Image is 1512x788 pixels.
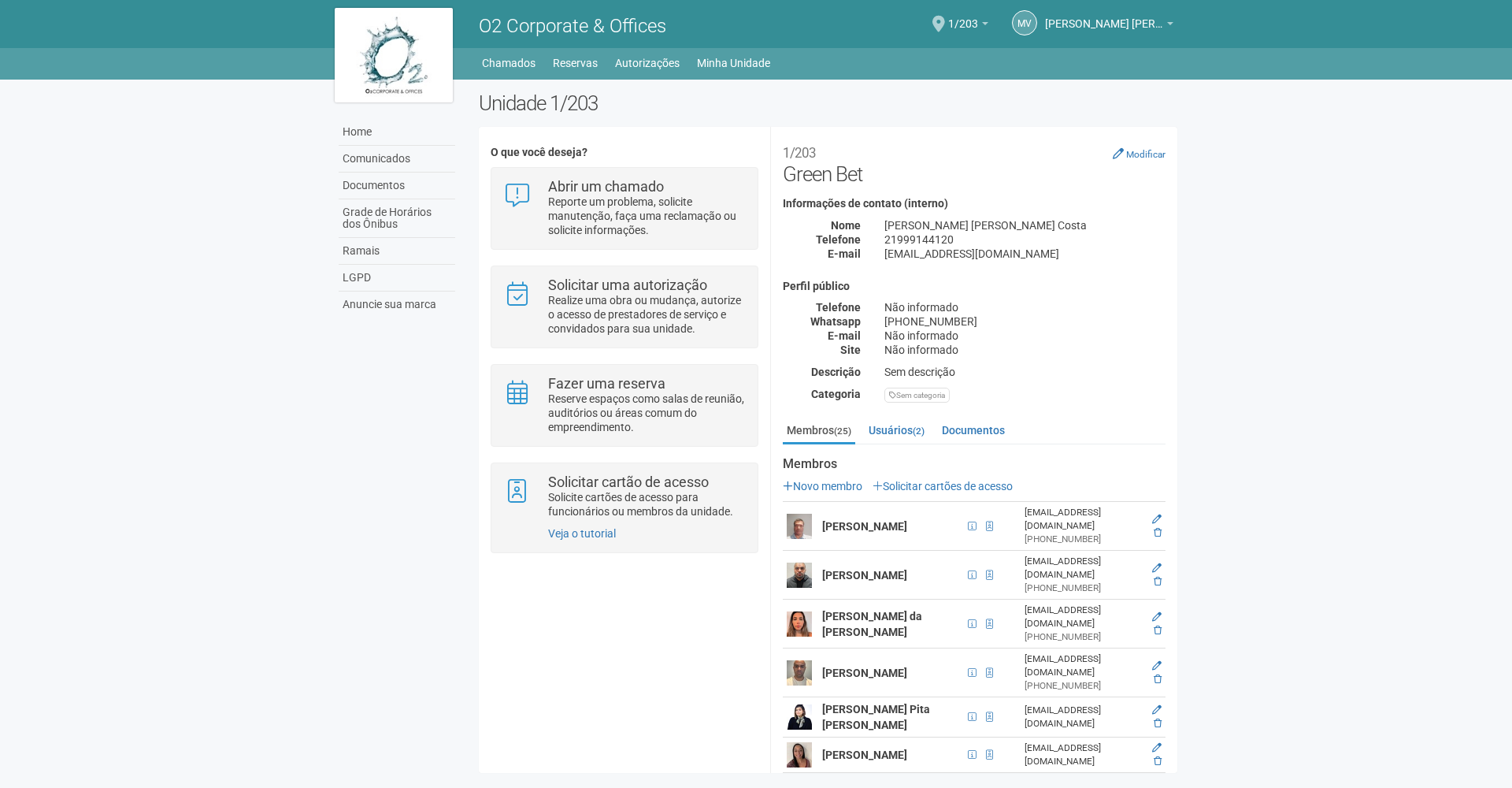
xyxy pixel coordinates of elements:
a: Excluir membro [1154,718,1162,729]
h4: Perfil público [783,281,1165,292]
a: Editar membro [1152,660,1162,671]
div: [EMAIL_ADDRESS][DOMAIN_NAME] [1025,555,1142,582]
strong: Site [840,344,861,356]
strong: [PERSON_NAME] [822,520,907,533]
a: Excluir membro [1154,576,1162,587]
a: Solicitar cartão de acesso Solicite cartões de acesso para funcionários ou membros da unidade. [503,475,745,519]
a: Solicitar uma autorização Realize uma obra ou mudança, autorize o acesso de prestadores de serviç... [503,278,745,336]
a: Excluir membro [1154,756,1162,767]
a: Abrir um chamado Reporte um problema, solicite manutenção, faça uma reclamação ou solicite inform... [503,180,745,237]
strong: Nome [831,219,861,232]
a: Ramais [339,238,455,265]
div: Não informado [873,300,1177,314]
a: [PERSON_NAME] [PERSON_NAME] [1045,20,1173,32]
img: user.png [787,611,812,637]
div: [PERSON_NAME] [PERSON_NAME] Costa [873,218,1177,232]
strong: Solicitar cartão de acesso [548,474,709,490]
img: user.png [787,742,812,768]
div: Sem categoria [884,388,950,403]
a: Editar membro [1152,514,1162,525]
div: Não informado [873,329,1177,343]
p: Solicite cartões de acesso para funcionários ou membros da unidade. [548,490,746,519]
div: [EMAIL_ADDRESS][DOMAIN_NAME] [1025,742,1142,768]
small: Modificar [1126,149,1165,160]
div: [EMAIL_ADDRESS][DOMAIN_NAME] [1025,704,1142,730]
div: [PHONE_NUMBER] [1025,533,1142,546]
a: Reservas [553,52,598,74]
div: [EMAIL_ADDRESS][DOMAIN_NAME] [1025,506,1142,533]
strong: Telefone [816,233,861,246]
img: user.png [787,563,812,588]
strong: Whatsapp [810,315,861,328]
small: (2) [913,426,925,437]
strong: [PERSON_NAME] [822,749,907,761]
div: 21999144120 [873,232,1177,247]
a: Documentos [339,173,455,199]
div: [EMAIL_ADDRESS][DOMAIN_NAME] [873,247,1177,261]
strong: Telefone [816,301,861,314]
strong: [PERSON_NAME] Pita [PERSON_NAME] [822,703,930,731]
strong: Abrir um chamado [548,178,664,195]
a: Modificar [1113,147,1165,160]
a: Editar membro [1152,742,1162,753]
div: Sem descrição [873,365,1177,379]
a: Minha Unidade [697,52,770,74]
p: Reserve espaços como salas de reunião, auditórios ou áreas comum do empreendimento. [548,392,746,434]
div: [PHONE_NUMBER] [1025,582,1142,595]
h2: Unidade 1/203 [479,91,1177,115]
strong: [PERSON_NAME] [822,667,907,679]
div: [PHONE_NUMBER] [873,314,1177,329]
a: MV [1012,10,1037,35]
small: 1/203 [783,145,816,161]
a: Documentos [938,418,1009,442]
img: user.png [787,660,812,686]
img: logo.jpg [335,8,453,102]
div: [PHONE_NUMBER] [1025,679,1142,693]
a: Excluir membro [1154,625,1162,636]
strong: Categoria [811,388,861,400]
a: Excluir membro [1154,527,1162,538]
div: [PHONE_NUMBER] [1025,630,1142,644]
strong: Solicitar uma autorização [548,277,707,293]
div: [EMAIL_ADDRESS][DOMAIN_NAME] [1025,604,1142,630]
strong: E-mail [828,329,861,342]
a: Solicitar cartões de acesso [873,480,1013,492]
strong: [PERSON_NAME] [822,569,907,582]
img: user.png [787,514,812,539]
h2: Green Bet [783,139,1165,186]
strong: [PERSON_NAME] da [PERSON_NAME] [822,610,922,638]
small: (25) [834,426,851,437]
img: user.png [787,704,812,730]
a: Autorizações [615,52,680,74]
a: 1/203 [948,20,988,32]
a: Fazer uma reserva Reserve espaços como salas de reunião, auditórios ou áreas comum do empreendime... [503,377,745,434]
strong: Fazer uma reserva [548,375,665,392]
a: Usuários(2) [865,418,928,442]
a: Home [339,119,455,146]
h4: Informações de contato (interno) [783,198,1165,210]
span: O2 Corporate & Offices [479,15,666,37]
a: Comunicados [339,146,455,173]
span: Marcus Vinicius da Silveira Costa [1045,2,1163,30]
a: Editar membro [1152,611,1162,623]
div: [EMAIL_ADDRESS][DOMAIN_NAME] [1025,652,1142,679]
span: 1/203 [948,2,978,30]
strong: E-mail [828,247,861,260]
a: Editar membro [1152,704,1162,716]
a: Anuncie sua marca [339,292,455,318]
a: Grade de Horários dos Ônibus [339,199,455,238]
a: Membros(25) [783,418,855,444]
h4: O que você deseja? [491,147,758,158]
p: Realize uma obra ou mudança, autorize o acesso de prestadores de serviço e convidados para sua un... [548,293,746,336]
strong: Membros [783,457,1165,471]
a: LGPD [339,265,455,292]
a: Excluir membro [1154,674,1162,685]
a: Editar membro [1152,563,1162,574]
div: Não informado [873,343,1177,357]
a: Veja o tutorial [548,527,616,540]
p: Reporte um problema, solicite manutenção, faça uma reclamação ou solicite informações. [548,195,746,237]
a: Chamados [482,52,535,74]
a: Novo membro [783,480,862,492]
strong: Descrição [811,366,861,378]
